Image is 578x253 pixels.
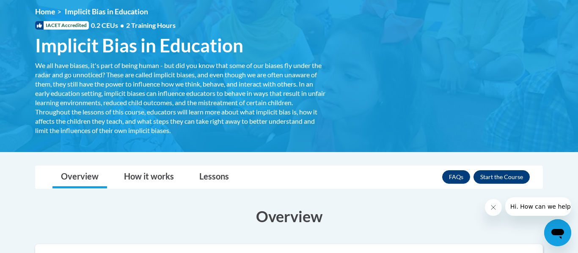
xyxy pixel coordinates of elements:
[35,7,55,16] a: Home
[505,197,571,216] iframe: Message from company
[191,166,237,188] a: Lessons
[120,21,124,29] span: •
[65,7,148,16] span: Implicit Bias in Education
[35,34,243,57] span: Implicit Bias in Education
[485,199,502,216] iframe: Close message
[35,21,89,30] span: IACET Accredited
[442,170,470,184] a: FAQs
[5,6,69,13] span: Hi. How can we help?
[35,206,543,227] h3: Overview
[544,219,571,246] iframe: Button to launch messaging window
[473,170,530,184] button: Enroll
[91,21,176,30] span: 0.2 CEUs
[126,21,176,29] span: 2 Training Hours
[116,166,182,188] a: How it works
[35,61,327,135] div: We all have biases, it's part of being human - but did you know that some of our biases fly under...
[52,166,107,188] a: Overview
